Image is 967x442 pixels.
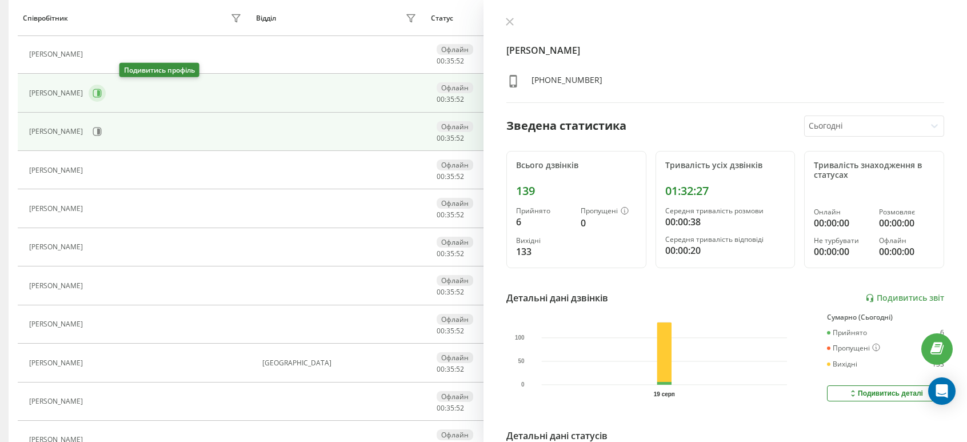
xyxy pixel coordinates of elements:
[437,403,445,413] span: 00
[437,44,473,55] div: Офлайн
[431,14,453,22] div: Статус
[665,244,786,257] div: 00:00:20
[437,391,473,402] div: Офлайн
[516,215,572,229] div: 6
[437,314,473,325] div: Офлайн
[516,207,572,215] div: Прийнято
[437,160,473,170] div: Офлайн
[665,215,786,229] div: 00:00:38
[518,358,525,364] text: 50
[23,14,68,22] div: Співробітник
[879,237,934,245] div: Офлайн
[515,335,525,341] text: 100
[29,282,86,290] div: [PERSON_NAME]
[456,249,464,258] span: 52
[456,94,464,104] span: 52
[516,237,572,245] div: Вихідні
[654,391,675,397] text: 19 серп
[437,249,445,258] span: 00
[456,364,464,374] span: 52
[456,326,464,336] span: 52
[437,365,464,373] div: : :
[516,245,572,258] div: 133
[940,329,944,337] div: 6
[437,287,445,297] span: 00
[516,184,637,198] div: 139
[437,82,473,93] div: Офлайн
[437,288,464,296] div: : :
[446,210,454,220] span: 35
[29,205,86,213] div: [PERSON_NAME]
[665,161,786,170] div: Тривалість усіх дзвінків
[665,207,786,215] div: Середня тривалість розмови
[521,382,525,388] text: 0
[879,208,934,216] div: Розмовляє
[456,210,464,220] span: 52
[446,249,454,258] span: 35
[437,57,464,65] div: : :
[437,95,464,103] div: : :
[581,216,636,230] div: 0
[532,74,602,91] div: [PHONE_NUMBER]
[437,210,445,220] span: 00
[262,359,419,367] div: [GEOGRAPHIC_DATA]
[446,94,454,104] span: 35
[437,352,473,363] div: Офлайн
[119,63,199,77] div: Подивитись профіль
[437,326,445,336] span: 00
[437,429,473,440] div: Офлайн
[256,14,276,22] div: Відділ
[437,327,464,335] div: : :
[456,56,464,66] span: 52
[437,121,473,132] div: Офлайн
[516,161,637,170] div: Всього дзвінків
[437,364,445,374] span: 00
[446,287,454,297] span: 35
[506,43,944,57] h4: [PERSON_NAME]
[814,237,869,245] div: Не турбувати
[437,56,445,66] span: 00
[437,134,464,142] div: : :
[456,172,464,181] span: 52
[29,89,86,97] div: [PERSON_NAME]
[827,344,880,353] div: Пропущені
[437,250,464,258] div: : :
[437,173,464,181] div: : :
[446,133,454,143] span: 35
[814,245,869,258] div: 00:00:00
[506,117,626,134] div: Зведена статистика
[29,397,86,405] div: [PERSON_NAME]
[29,243,86,251] div: [PERSON_NAME]
[29,128,86,136] div: [PERSON_NAME]
[665,184,786,198] div: 01:32:27
[928,377,956,405] div: Open Intercom Messenger
[932,360,944,368] div: 133
[827,329,867,337] div: Прийнято
[456,133,464,143] span: 52
[814,161,934,180] div: Тривалість знаходження в статусах
[879,216,934,230] div: 00:00:00
[456,287,464,297] span: 52
[29,320,86,328] div: [PERSON_NAME]
[29,166,86,174] div: [PERSON_NAME]
[437,237,473,248] div: Офлайн
[814,208,869,216] div: Онлайн
[29,359,86,367] div: [PERSON_NAME]
[446,172,454,181] span: 35
[437,133,445,143] span: 00
[446,403,454,413] span: 35
[506,291,608,305] div: Детальні дані дзвінків
[437,211,464,219] div: : :
[446,56,454,66] span: 35
[865,293,944,303] a: Подивитись звіт
[827,313,944,321] div: Сумарно (Сьогодні)
[879,245,934,258] div: 00:00:00
[665,236,786,244] div: Середня тривалість відповіді
[446,326,454,336] span: 35
[437,198,473,209] div: Офлайн
[814,216,869,230] div: 00:00:00
[437,172,445,181] span: 00
[456,403,464,413] span: 52
[848,389,923,398] div: Подивитись деталі
[437,275,473,286] div: Офлайн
